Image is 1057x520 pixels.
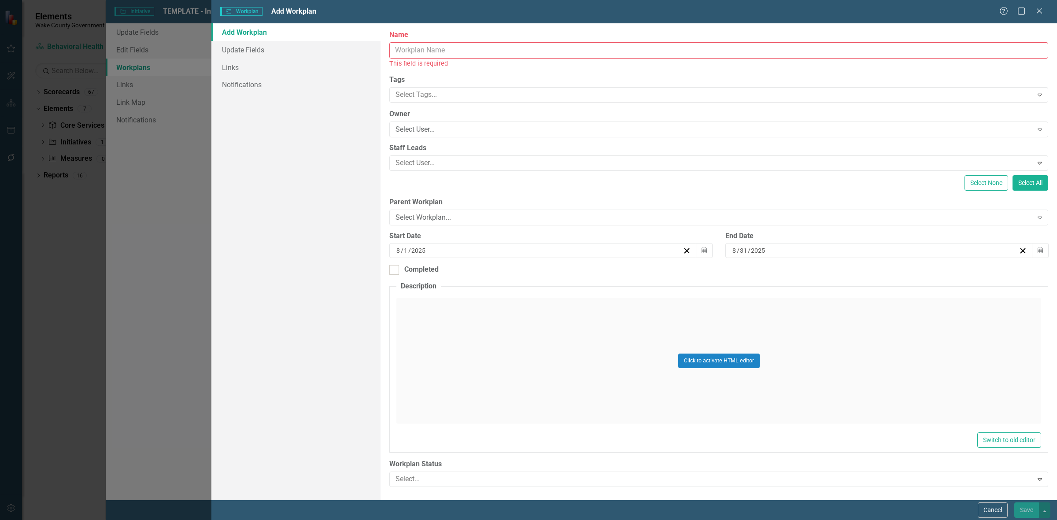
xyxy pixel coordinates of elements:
[965,175,1008,191] button: Select None
[389,109,1048,119] label: Owner
[395,212,1033,222] div: Select Workplan...
[725,231,1048,241] div: End Date
[1013,175,1048,191] button: Select All
[389,30,1048,40] label: Name
[389,197,1048,207] label: Parent Workplan
[737,247,739,254] span: /
[211,76,381,93] a: Notifications
[220,7,262,16] span: Workplan
[211,59,381,76] a: Links
[211,23,381,41] a: Add Workplan
[408,247,411,254] span: /
[395,124,1033,134] div: Select User...
[389,143,1048,153] label: Staff Leads
[748,247,750,254] span: /
[678,354,760,368] button: Click to activate HTML editor
[271,7,316,15] span: Add Workplan
[389,59,1048,69] div: This field is required
[389,459,1048,469] label: Workplan Status
[404,265,439,275] div: Completed
[389,75,1048,85] label: Tags
[978,502,1008,518] button: Cancel
[396,281,441,291] legend: Description
[389,42,1048,59] input: Workplan Name
[1014,502,1039,518] button: Save
[977,432,1041,448] button: Switch to old editor
[401,247,403,254] span: /
[211,41,381,59] a: Update Fields
[389,231,712,241] div: Start Date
